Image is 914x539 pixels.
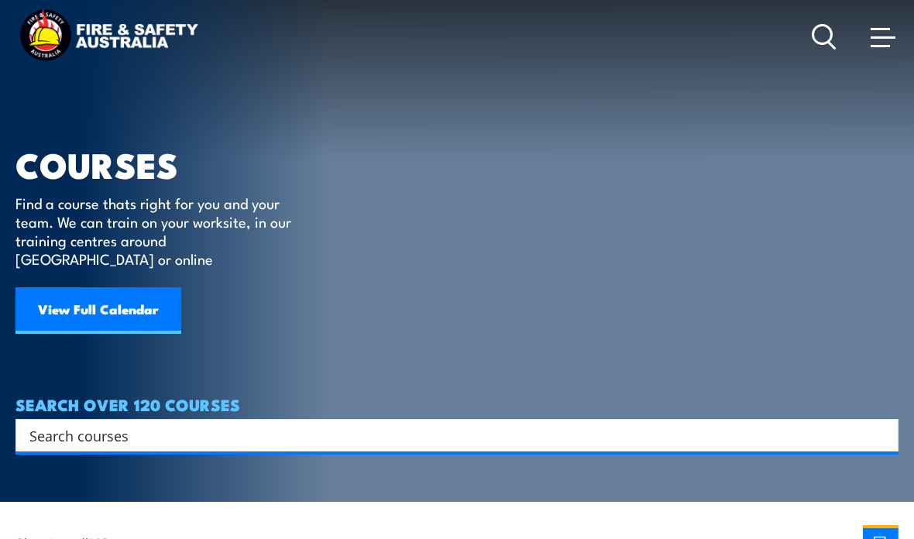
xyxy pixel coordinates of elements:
input: Search input [29,424,864,447]
h4: SEARCH OVER 120 COURSES [15,396,899,413]
form: Search form [33,424,868,446]
p: Find a course thats right for you and your team. We can train on your worksite, in our training c... [15,194,298,268]
a: View Full Calendar [15,287,181,334]
button: Search magnifier button [871,424,893,446]
h1: COURSES [15,149,314,179]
